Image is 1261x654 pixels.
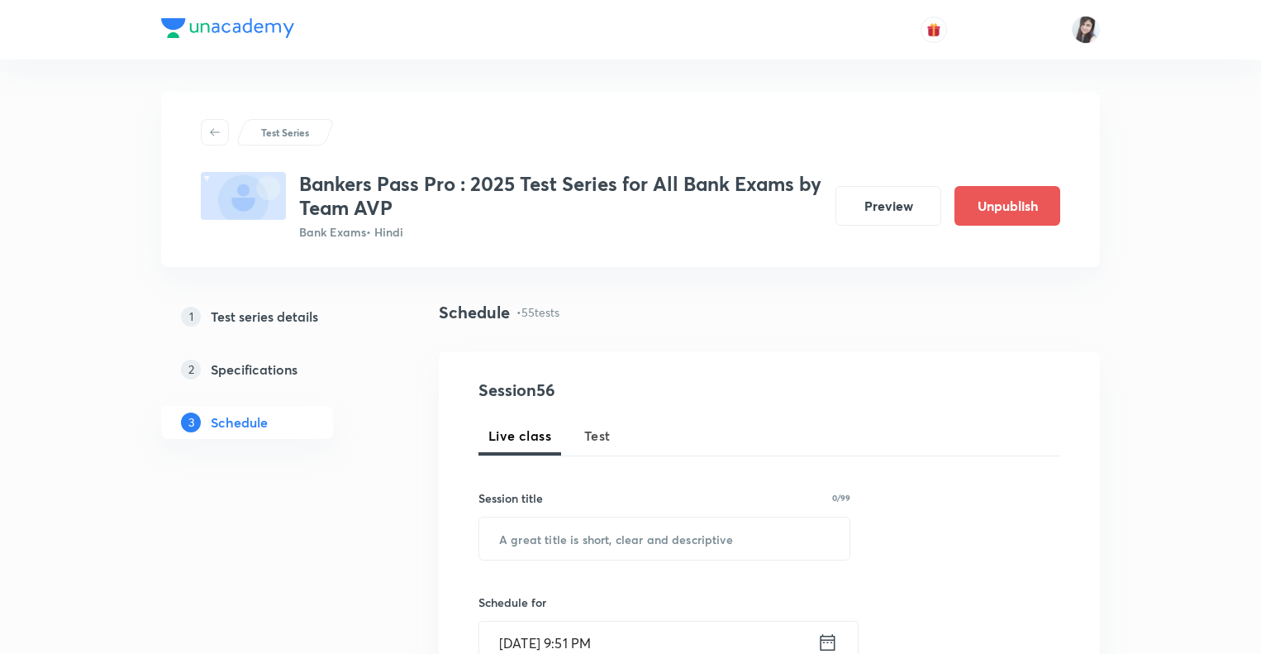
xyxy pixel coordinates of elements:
a: 1Test series details [161,300,386,333]
a: Company Logo [161,18,294,42]
input: A great title is short, clear and descriptive [479,518,849,560]
h5: Specifications [211,360,297,380]
p: 3 [181,413,201,432]
span: Test [584,426,611,446]
h5: Schedule [211,413,268,432]
a: 2Specifications [161,353,386,386]
span: Live class [488,426,551,446]
h3: Bankers Pass Pro : 2025 Test Series for All Bank Exams by Team AVP [299,172,822,220]
button: Unpublish [954,186,1060,226]
img: Manjeet Kaur [1072,16,1100,44]
h5: Test series details [211,307,318,327]
p: Bank Exams • Hindi [299,223,822,241]
h6: Schedule for [478,594,850,611]
img: fallback-thumbnail.png [201,172,286,220]
h4: Schedule [439,300,510,325]
p: • 55 tests [516,303,559,321]
p: 0/99 [832,494,850,502]
p: 2 [181,360,201,380]
p: 1 [181,307,201,327]
p: Test Series [261,125,309,140]
h6: Session title [478,489,543,507]
img: Company Logo [161,18,294,38]
img: avatar [926,22,941,37]
h4: Session 56 [478,378,780,403]
button: avatar [921,17,947,43]
button: Preview [835,186,941,226]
